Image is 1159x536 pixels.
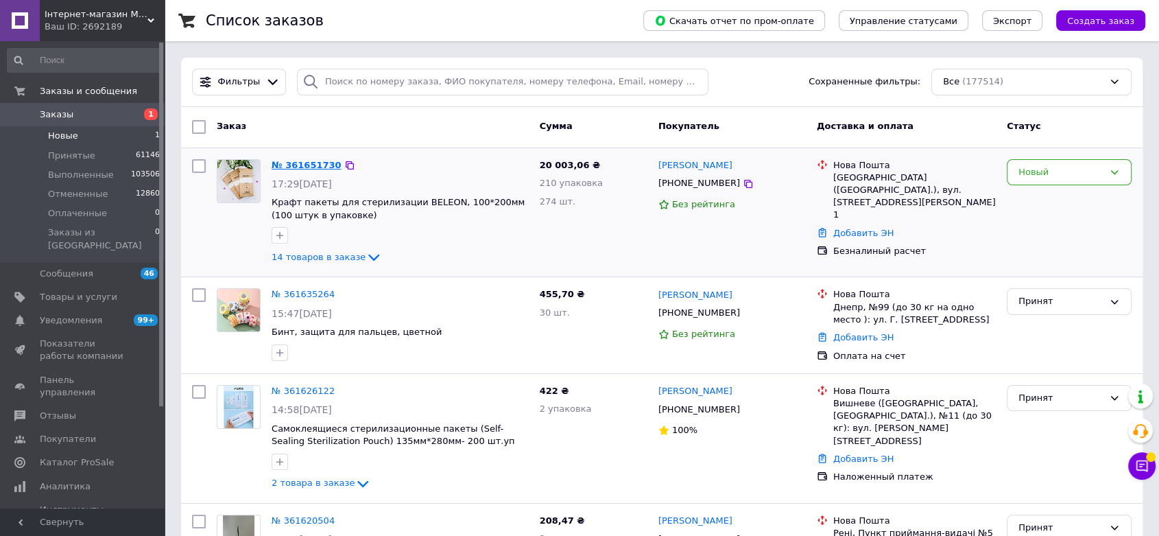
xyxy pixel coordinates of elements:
a: Добавить ЭН [833,454,894,464]
button: Скачать отчет по пром-оплате [643,10,825,31]
span: Без рейтинга [672,329,735,339]
span: 100% [672,425,697,435]
span: Панель управления [40,374,127,399]
div: Принят [1018,521,1103,535]
span: 14 товаров в заказе [272,252,366,262]
a: 14 товаров в заказе [272,252,382,262]
span: Доставка и оплата [817,121,913,131]
span: Принятые [48,150,95,162]
span: Інтернет-магазин Million Nails [45,8,147,21]
a: № 361635264 [272,289,335,299]
span: Заказы и сообщения [40,85,137,97]
span: Выполненные [48,169,114,181]
a: Добавить ЭН [833,228,894,238]
span: 208,47 ₴ [540,515,585,526]
div: Принят [1018,391,1103,406]
a: [PERSON_NAME] [658,385,732,398]
span: 1 [144,108,158,120]
a: [PERSON_NAME] [658,515,732,528]
span: 17:29[DATE] [272,178,332,189]
span: Каталог ProSale [40,456,114,469]
span: Статус [1007,121,1041,131]
span: [PHONE_NUMBER] [658,178,740,188]
img: Фото товару [217,160,260,202]
span: Оплаченные [48,207,107,220]
span: 0 [155,226,160,251]
span: 61146 [136,150,160,162]
div: Принят [1018,294,1103,309]
a: 2 товара в заказе [272,478,371,488]
a: [PERSON_NAME] [658,159,732,172]
span: Инструменты вебмастера и SEO [40,504,127,528]
span: Фильтры [218,75,261,89]
div: Оплата на счет [833,350,996,362]
span: Уведомления [40,314,102,327]
span: Покупатель [658,121,719,131]
span: 422 ₴ [540,386,569,396]
button: Управление статусами [839,10,968,31]
span: 455,70 ₴ [540,289,585,299]
div: Нова Пошта [833,385,996,397]
div: [GEOGRAPHIC_DATA] ([GEOGRAPHIC_DATA].), вул. [STREET_ADDRESS][PERSON_NAME] 1 [833,172,996,222]
span: [PHONE_NUMBER] [658,307,740,318]
span: Сумма [540,121,573,131]
span: Товары и услуги [40,291,117,303]
span: Отмененные [48,188,108,200]
span: 2 упаковка [540,404,592,414]
img: Фото товару [217,289,260,331]
span: Заказы [40,108,73,121]
div: Днепр, №99 (до 30 кг на одно место ): ул. Г. [STREET_ADDRESS] [833,301,996,326]
a: Добавить ЭН [833,332,894,342]
span: Сообщения [40,268,93,280]
span: Без рейтинга [672,199,735,209]
div: Безналиный расчет [833,245,996,257]
a: № 361626122 [272,386,335,396]
span: Сохраненные фильтры: [809,75,920,89]
span: Самоклеящиеся стерилизационные пакеты (Self-Sealing Sterilization Pouch) 135мм*280мм- 200 шт.уп [272,423,515,447]
span: 210 упаковка [540,178,603,188]
button: Создать заказ [1056,10,1145,31]
a: Фото товару [217,159,261,203]
span: 99+ [134,314,158,326]
div: Нова Пошта [833,159,996,172]
div: Нова Пошта [833,288,996,301]
span: Новые [48,130,78,142]
input: Поиск по номеру заказа, ФИО покупателя, номеру телефона, Email, номеру накладной [297,69,708,95]
span: 15:47[DATE] [272,308,332,319]
a: Бинт, защита для пальцев, цветной [272,327,442,337]
span: 274 шт. [540,196,576,207]
img: Фото товару [224,386,254,428]
a: Крафт пакеты для стерилизации BELEON, 100*200мм (100 штук в упаковке) [272,197,525,220]
span: 14:58[DATE] [272,404,332,415]
span: 12860 [136,188,160,200]
span: Скачать отчет по пром-оплате [654,14,814,27]
button: Чат с покупателем [1128,452,1156,480]
span: Аналитика [40,480,91,493]
span: 0 [155,207,160,220]
a: Фото товару [217,385,261,429]
a: № 361620504 [272,515,335,526]
span: Заказы из [GEOGRAPHIC_DATA] [48,226,155,251]
span: 1 [155,130,160,142]
a: [PERSON_NAME] [658,289,732,302]
span: Заказ [217,121,246,131]
div: Нова Пошта [833,515,996,527]
span: Все [943,75,959,89]
h1: Список заказов [206,12,324,29]
div: Новый [1018,165,1103,180]
span: Показатели работы компании [40,338,127,362]
input: Поиск [7,48,161,73]
button: Экспорт [982,10,1042,31]
a: Создать заказ [1042,15,1145,25]
span: Отзывы [40,410,76,422]
span: Экспорт [993,16,1031,26]
div: Наложенный платеж [833,471,996,483]
span: Покупатели [40,433,96,445]
span: (177514) [962,76,1003,86]
span: Создать заказ [1067,16,1134,26]
span: 103506 [131,169,160,181]
div: Ваш ID: 2692189 [45,21,165,33]
span: 30 шт. [540,307,570,318]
